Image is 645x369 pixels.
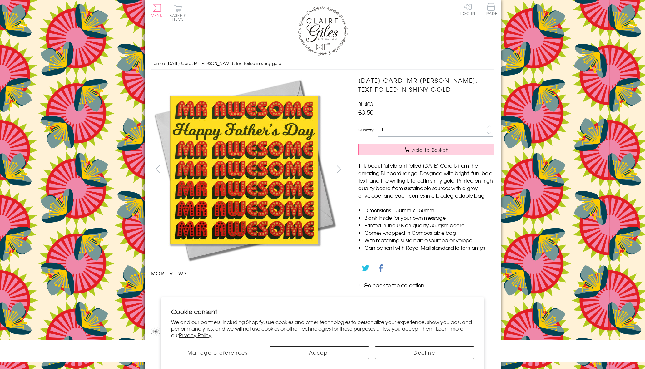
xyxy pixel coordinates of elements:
[151,4,163,17] button: Menu
[164,60,165,66] span: ›
[375,346,474,359] button: Decline
[365,206,494,214] li: Dimensions: 150mm x 150mm
[358,162,494,199] p: This beautiful vibrant foiled [DATE] Card is from the amazing Billboard range. Designed with brig...
[484,3,498,17] a: Trade
[171,307,474,316] h2: Cookie consent
[151,162,165,176] button: prev
[179,331,211,339] a: Privacy Policy
[358,100,373,108] span: BIL403
[172,12,187,22] span: 0 items
[358,108,374,116] span: £3.50
[151,76,338,263] img: Father's Day Card, Mr Awesome, text foiled in shiny gold
[332,162,346,176] button: next
[151,327,257,336] h2: Newsletter
[365,229,494,236] li: Comes wrapped in Compostable bag
[151,12,163,18] span: Menu
[364,281,424,289] a: Go back to the collection
[151,297,200,311] li: Carousel Page 5
[484,3,498,15] span: Trade
[151,283,346,311] ul: Carousel Pagination
[365,221,494,229] li: Printed in the U.K on quality 350gsm board
[365,244,494,251] li: Can be sent with Royal Mail standard letter stamps
[248,283,297,297] li: Carousel Page 3
[365,214,494,221] li: Blank inside for your own message
[187,349,248,356] span: Manage preferences
[346,76,533,263] img: Father's Day Card, Mr Awesome, text foiled in shiny gold
[412,147,448,153] span: Add to Basket
[151,283,200,297] li: Carousel Page 1 (Current Slide)
[358,144,494,155] button: Add to Basket
[365,236,494,244] li: With matching sustainable sourced envelope
[298,6,348,56] img: Claire Giles Greetings Cards
[358,76,494,94] h1: [DATE] Card, Mr [PERSON_NAME], text foiled in shiny gold
[297,283,346,297] li: Carousel Page 4
[151,269,346,277] h3: More views
[171,319,474,338] p: We and our partners, including Shopify, use cookies and other technologies to personalize your ex...
[170,5,187,21] button: Basket0 items
[358,127,373,133] label: Quantity
[270,346,369,359] button: Accept
[460,3,475,15] a: Log In
[166,60,281,66] span: [DATE] Card, Mr [PERSON_NAME], text foiled in shiny gold
[200,283,248,297] li: Carousel Page 2
[151,60,163,66] a: Home
[151,57,494,70] nav: breadcrumbs
[171,346,264,359] button: Manage preferences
